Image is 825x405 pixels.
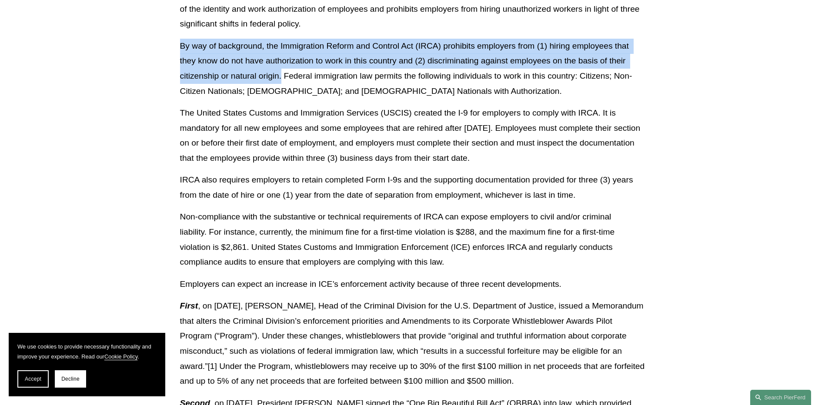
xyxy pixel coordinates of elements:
p: By way of background, the Immigration Reform and Control Act (IRCA) prohibits employers from (1) ... [180,39,645,99]
section: Cookie banner [9,333,165,396]
p: We use cookies to provide necessary functionality and improve your experience. Read our . [17,342,157,362]
a: Cookie Policy [104,353,138,360]
span: Accept [25,376,41,382]
a: Search this site [750,390,811,405]
p: Non-compliance with the substantive or technical requirements of IRCA can expose employers to civ... [180,209,645,269]
button: Decline [55,370,86,388]
p: The United States Customs and Immigration Services (USCIS) created the I-9 for employers to compl... [180,106,645,166]
p: IRCA also requires employers to retain completed Form I-9s and the supporting documentation provi... [180,173,645,202]
span: Decline [61,376,80,382]
em: First [180,301,198,310]
p: Employers can expect an increase in ICE’s enforcement activity because of three recent developments. [180,277,645,292]
button: Accept [17,370,49,388]
p: , on [DATE], [PERSON_NAME], Head of the Criminal Division for the U.S. Department of Justice, iss... [180,299,645,388]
